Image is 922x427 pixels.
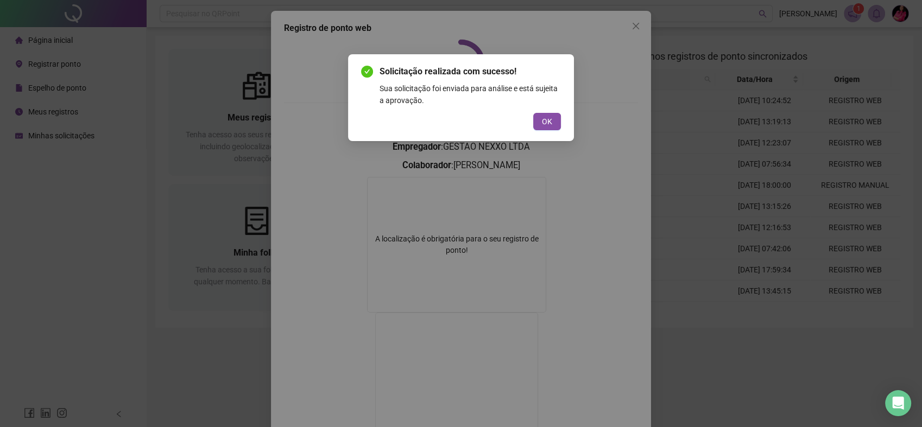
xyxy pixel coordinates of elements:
div: Sua solicitação foi enviada para análise e está sujeita a aprovação. [380,82,561,106]
span: Solicitação realizada com sucesso! [380,65,561,78]
div: Open Intercom Messenger [885,390,911,416]
button: OK [533,113,561,130]
span: OK [542,116,552,128]
span: check-circle [361,66,373,78]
